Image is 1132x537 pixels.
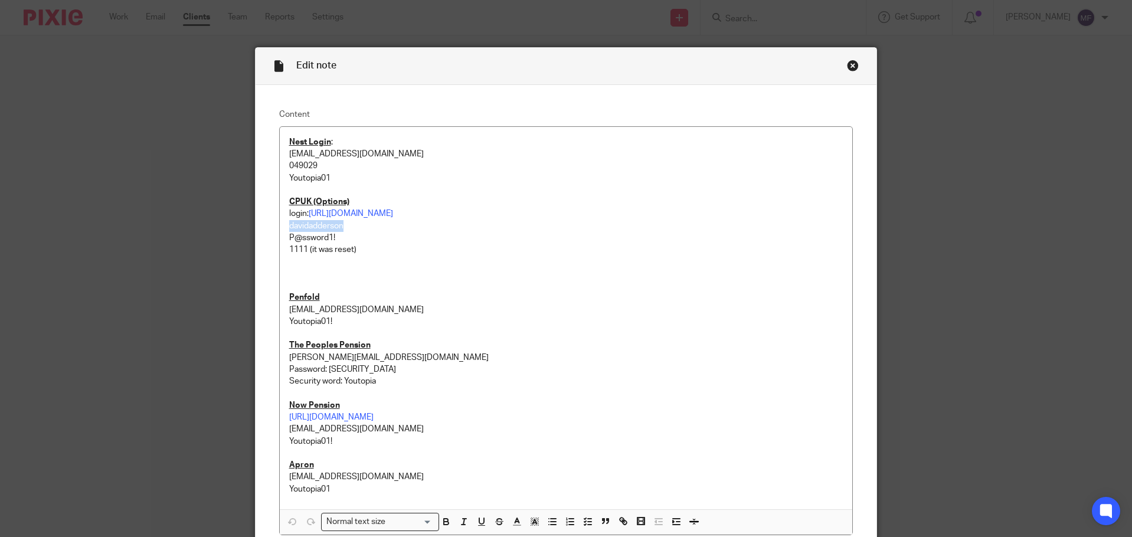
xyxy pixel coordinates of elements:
div: Search for option [321,513,439,531]
a: [URL][DOMAIN_NAME] [289,413,374,421]
u: Now Pension [289,401,340,410]
p: [EMAIL_ADDRESS][DOMAIN_NAME] [289,304,843,316]
p: 049029 [289,160,843,172]
span: Normal text size [324,516,388,528]
u: Apron [289,461,314,469]
u: CPUK (Options) [289,198,349,206]
p: : [289,136,843,148]
p: Security word: Youtopia [289,375,843,387]
p: [PERSON_NAME][EMAIL_ADDRESS][DOMAIN_NAME] [289,352,843,364]
a: [URL][DOMAIN_NAME] [309,209,393,218]
p: P@ssword1! [289,232,843,244]
p: Youtopia01! [289,316,843,328]
input: Search for option [389,516,431,528]
p: Youtopia01 [289,172,843,184]
p: Youtopia01 [289,483,843,495]
label: Content [279,109,853,120]
p: 1111 (it was reset) [289,244,843,256]
p: [EMAIL_ADDRESS][DOMAIN_NAME] [289,423,843,435]
p: Password: [SECURITY_DATA] [289,364,843,375]
p: [EMAIL_ADDRESS][DOMAIN_NAME] [289,148,843,160]
p: davidadderson [289,220,843,232]
u: Penfold [289,293,320,302]
div: Close this dialog window [847,60,859,71]
p: Youtopia01! [289,436,843,447]
p: login: [289,208,843,220]
p: [EMAIL_ADDRESS][DOMAIN_NAME] [289,471,843,483]
span: Edit note [296,61,336,70]
u: Nest Login [289,138,331,146]
u: The Peoples Pension [289,341,371,349]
